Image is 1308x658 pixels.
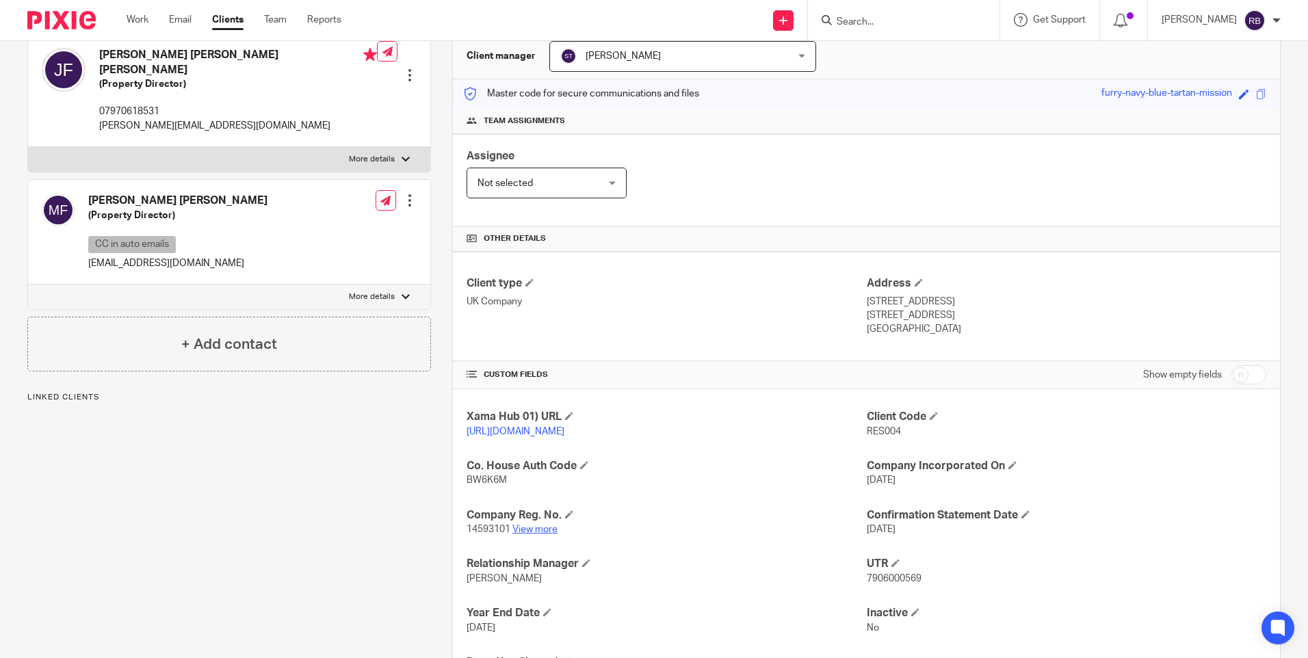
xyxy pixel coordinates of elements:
[867,606,1266,620] h4: Inactive
[467,475,507,485] span: BW6K6M
[867,525,895,534] span: [DATE]
[1033,15,1086,25] span: Get Support
[42,48,86,92] img: svg%3E
[467,557,866,571] h4: Relationship Manager
[484,116,565,127] span: Team assignments
[27,11,96,29] img: Pixie
[1244,10,1266,31] img: svg%3E
[467,574,542,583] span: [PERSON_NAME]
[467,150,514,161] span: Assignee
[349,291,395,302] p: More details
[99,77,377,91] h5: (Property Director)
[867,557,1266,571] h4: UTR
[169,13,192,27] a: Email
[467,295,866,308] p: UK Company
[586,51,661,61] span: [PERSON_NAME]
[867,295,1266,308] p: [STREET_ADDRESS]
[99,119,377,133] p: [PERSON_NAME][EMAIL_ADDRESS][DOMAIN_NAME]
[484,233,546,244] span: Other details
[867,574,921,583] span: 7906000569
[867,410,1266,424] h4: Client Code
[467,459,866,473] h4: Co. House Auth Code
[467,369,866,380] h4: CUSTOM FIELDS
[463,87,699,101] p: Master code for secure communications and files
[88,236,176,253] p: CC in auto emails
[127,13,148,27] a: Work
[363,48,377,62] i: Primary
[835,16,958,29] input: Search
[867,459,1266,473] h4: Company Incorporated On
[867,508,1266,523] h4: Confirmation Statement Date
[88,209,267,222] h5: (Property Director)
[867,308,1266,322] p: [STREET_ADDRESS]
[867,322,1266,336] p: [GEOGRAPHIC_DATA]
[88,256,267,270] p: [EMAIL_ADDRESS][DOMAIN_NAME]
[467,410,866,424] h4: Xama Hub 01) URL
[181,334,277,355] h4: + Add contact
[867,276,1266,291] h4: Address
[99,48,377,77] h4: [PERSON_NAME] [PERSON_NAME] [PERSON_NAME]
[349,154,395,165] p: More details
[307,13,341,27] a: Reports
[467,427,564,436] a: [URL][DOMAIN_NAME]
[867,623,879,633] span: No
[867,475,895,485] span: [DATE]
[478,179,533,188] span: Not selected
[99,105,377,118] p: 07970618531
[467,623,495,633] span: [DATE]
[88,194,267,208] h4: [PERSON_NAME] [PERSON_NAME]
[212,13,244,27] a: Clients
[467,525,510,534] span: 14593101
[467,606,866,620] h4: Year End Date
[467,49,536,63] h3: Client manager
[1162,13,1237,27] p: [PERSON_NAME]
[512,525,558,534] a: View more
[867,427,901,436] span: RES004
[467,508,866,523] h4: Company Reg. No.
[42,194,75,226] img: svg%3E
[264,13,287,27] a: Team
[1101,86,1232,102] div: furry-navy-blue-tartan-mission
[467,276,866,291] h4: Client type
[1143,368,1222,382] label: Show empty fields
[560,48,577,64] img: svg%3E
[27,392,431,403] p: Linked clients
